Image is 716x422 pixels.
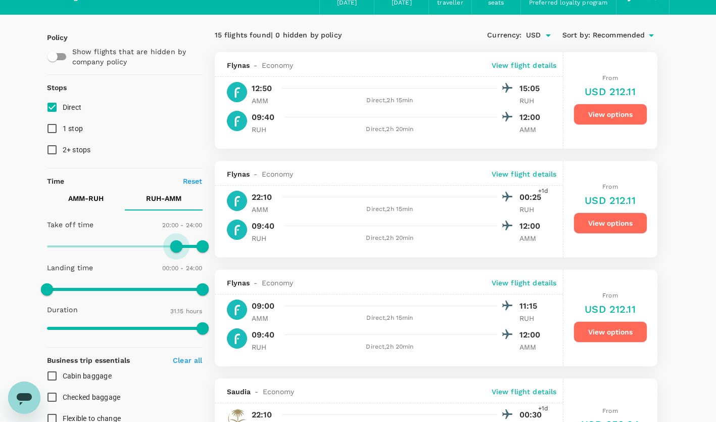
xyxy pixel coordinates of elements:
p: View flight details [492,387,557,397]
div: 15 flights found | 0 hidden by policy [215,30,436,41]
span: Economy [263,387,295,397]
p: AMM [252,96,277,106]
p: 09:40 [252,111,275,123]
span: 1 stop [63,124,83,133]
p: Duration [47,305,78,315]
strong: Stops [47,83,67,92]
span: Currency : [487,30,521,41]
span: From [602,74,618,81]
span: +1d [538,404,548,414]
img: XY [227,300,247,320]
span: Flynas [227,278,250,288]
p: Reset [183,176,203,186]
p: 09:40 [252,220,275,232]
p: Show flights that are hidden by company policy [72,47,196,67]
p: AMM [519,342,545,352]
span: - [250,169,261,179]
p: AMM [252,313,277,323]
span: From [602,407,618,414]
p: Policy [47,32,56,43]
span: Economy [262,60,294,70]
span: Sort by : [562,30,590,41]
button: Open [541,28,555,43]
p: 12:00 [519,111,545,123]
p: 22:10 [252,191,272,203]
p: AMM [519,233,545,243]
p: RUH [519,313,545,323]
span: 2+ stops [63,146,91,154]
span: Direct [63,103,82,111]
p: Take off time [47,220,94,230]
span: 20:00 - 24:00 [162,222,203,229]
div: Direct , 2h 15min [283,96,497,106]
p: Time [47,176,65,186]
p: 12:50 [252,82,272,95]
h6: USD 212.11 [585,192,636,208]
p: 00:25 [519,191,545,203]
strong: Business trip essentials [47,356,130,364]
p: RUH [252,233,277,243]
p: 11:15 [519,300,545,312]
iframe: Button to launch messaging window [8,382,40,414]
img: XY [227,191,247,211]
span: 31.15 hours [170,308,203,315]
p: RUH - AMM [146,193,181,203]
h6: USD 212.11 [585,83,636,100]
span: Flynas [227,60,250,70]
img: XY [227,82,247,102]
span: Economy [262,278,294,288]
span: +1d [538,186,548,196]
p: 09:40 [252,329,275,341]
button: View options [574,213,647,234]
p: RUH [519,96,545,106]
p: View flight details [492,60,557,70]
span: Saudia [227,387,251,397]
p: 22:10 [252,409,272,421]
span: Flynas [227,169,250,179]
span: - [250,278,261,288]
p: RUH [252,342,277,352]
div: Direct , 2h 20min [283,233,497,243]
button: View options [574,104,647,125]
span: - [250,60,261,70]
div: Direct , 2h 20min [283,342,497,352]
span: - [251,387,262,397]
p: RUH [519,204,545,215]
p: 00:30 [519,409,545,421]
img: XY [227,328,247,349]
button: View options [574,321,647,343]
p: 15:05 [519,82,545,95]
img: XY [227,220,247,240]
p: 12:00 [519,329,545,341]
p: View flight details [492,278,557,288]
span: Cabin baggage [63,372,112,380]
img: XY [227,111,247,131]
span: From [602,292,618,299]
div: Direct , 2h 20min [283,124,497,135]
p: View flight details [492,169,557,179]
p: Landing time [47,263,93,273]
p: Clear all [173,355,202,365]
p: AMM [519,124,545,135]
div: Direct , 2h 15min [283,204,497,215]
p: AMM - RUH [68,193,104,203]
span: From [602,183,618,190]
span: Economy [262,169,294,179]
span: Checked baggage [63,393,121,401]
p: AMM [252,204,277,215]
p: RUH [252,124,277,135]
div: Direct , 2h 15min [283,313,497,323]
span: 00:00 - 24:00 [162,265,203,272]
span: Recommended [593,30,645,41]
h6: USD 212.11 [585,301,636,317]
p: 09:00 [252,300,275,312]
p: 12:00 [519,220,545,232]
